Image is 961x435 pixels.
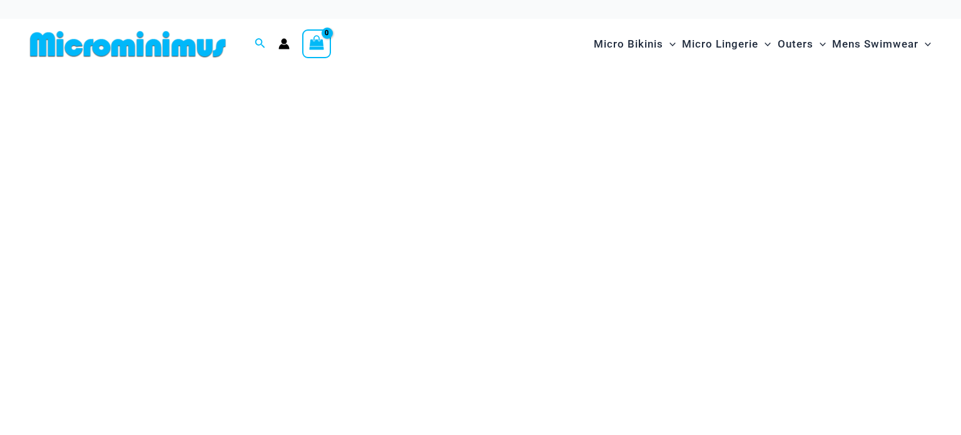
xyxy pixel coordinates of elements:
[663,28,676,60] span: Menu Toggle
[679,25,774,63] a: Micro LingerieMenu ToggleMenu Toggle
[832,28,918,60] span: Mens Swimwear
[682,28,758,60] span: Micro Lingerie
[918,28,931,60] span: Menu Toggle
[278,38,290,49] a: Account icon link
[813,28,826,60] span: Menu Toggle
[591,25,679,63] a: Micro BikinisMenu ToggleMenu Toggle
[589,23,936,65] nav: Site Navigation
[778,28,813,60] span: Outers
[829,25,934,63] a: Mens SwimwearMenu ToggleMenu Toggle
[775,25,829,63] a: OutersMenu ToggleMenu Toggle
[594,28,663,60] span: Micro Bikinis
[302,29,331,58] a: View Shopping Cart, empty
[255,36,266,52] a: Search icon link
[758,28,771,60] span: Menu Toggle
[25,30,231,58] img: MM SHOP LOGO FLAT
